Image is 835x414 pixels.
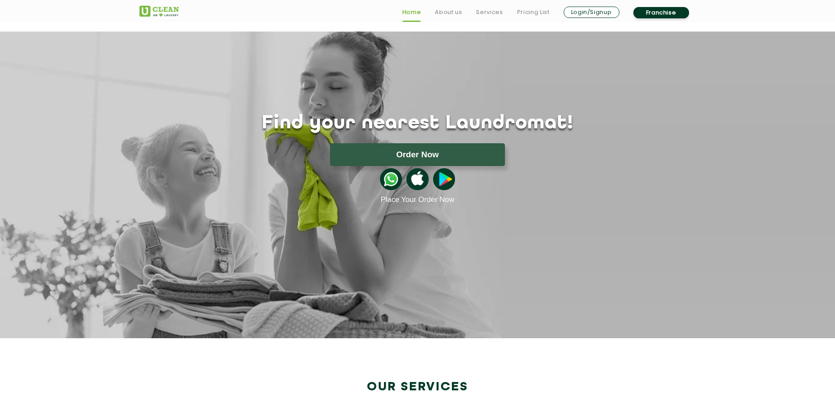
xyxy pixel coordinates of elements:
h2: Our Services [139,380,696,394]
a: Franchise [633,7,689,18]
img: whatsappicon.png [380,168,402,190]
a: Login/Signup [564,7,619,18]
a: Pricing List [517,7,550,18]
button: Order Now [330,143,505,166]
img: apple-icon.png [406,168,428,190]
a: About us [435,7,462,18]
a: Place Your Order Now [380,195,454,204]
img: playstoreicon.png [433,168,455,190]
img: UClean Laundry and Dry Cleaning [139,6,179,17]
h1: Find your nearest Laundromat! [133,113,703,134]
a: Home [402,7,421,18]
a: Services [476,7,503,18]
